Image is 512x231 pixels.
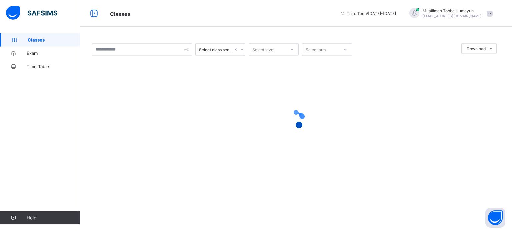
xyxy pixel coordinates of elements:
[340,11,396,16] span: session/term information
[423,14,482,18] span: [EMAIL_ADDRESS][DOMAIN_NAME]
[199,47,233,52] div: Select class section
[306,43,326,56] div: Select arm
[485,208,505,228] button: Open asap
[28,37,80,43] span: Classes
[110,11,131,17] span: Classes
[27,51,80,56] span: Exam
[27,215,80,220] span: Help
[423,8,482,13] span: Muallimah Tooba Humayun
[403,8,496,19] div: Muallimah ToobaHumayun
[6,6,57,20] img: safsims
[27,64,80,69] span: Time Table
[252,43,274,56] div: Select level
[467,46,486,51] span: Download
